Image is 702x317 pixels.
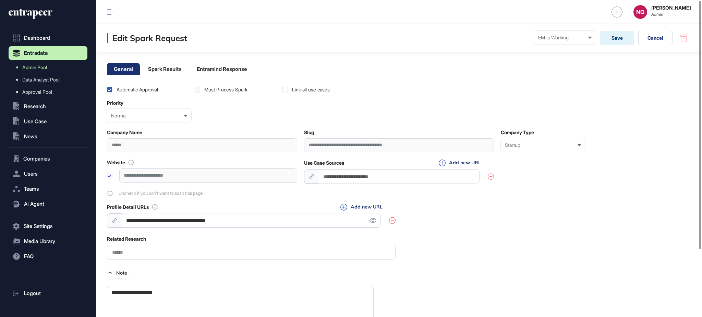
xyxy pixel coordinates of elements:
[9,197,87,211] button: AI Agent
[24,50,48,56] span: Entradata
[190,63,254,75] li: Entramind Response
[24,104,46,109] span: Research
[9,152,87,166] button: Companies
[538,35,592,40] div: EM is Working
[111,113,187,118] div: Normal
[12,74,87,86] a: Data Analyst Pool
[24,186,39,192] span: Teams
[24,239,55,244] span: Media Library
[22,77,60,83] span: Data Analyst Pool
[9,219,87,233] button: Site Settings
[600,31,634,45] button: Save
[107,33,187,43] h3: Edit Spark Request
[304,160,344,166] label: Use Case Sources
[107,236,146,242] label: Related Research
[24,119,47,124] span: Use Case
[23,156,50,162] span: Companies
[107,63,140,75] li: General
[107,204,149,210] label: Profile Detail URLs
[117,86,158,93] div: Automatic Approval
[12,86,87,98] a: Approval Pool
[505,142,581,148] div: Startup
[107,130,142,135] label: Company Name
[12,61,87,74] a: Admin Pool
[437,159,483,167] button: Add new URL
[24,254,34,259] span: FAQ
[633,5,647,19] button: NO
[292,86,330,93] div: Link all use cases
[24,35,50,41] span: Dashboard
[304,130,314,135] label: Slug
[107,267,129,279] div: Note
[24,224,53,229] span: Site Settings
[501,130,534,135] label: Company Type
[22,65,47,70] span: Admin Pool
[9,100,87,113] button: Research
[651,12,691,17] span: Admin
[9,31,87,45] a: Dashboard
[9,167,87,181] button: Users
[9,287,87,300] a: Logout
[24,171,38,177] span: Users
[24,201,44,207] span: AI Agent
[22,89,52,95] span: Approval Pool
[9,130,87,143] button: News
[24,134,37,139] span: News
[638,31,673,45] button: Cancel
[9,115,87,128] button: Use Case
[107,160,125,165] label: Website
[141,63,189,75] li: Spark Results
[9,46,87,60] button: Entradata
[9,234,87,248] button: Media Library
[338,203,385,211] button: Add new URL
[9,182,87,196] button: Teams
[9,250,87,263] button: FAQ
[204,86,247,93] div: Must Process Spark
[24,291,41,296] span: Logout
[107,100,123,106] label: Priority
[119,191,204,196] span: Uncheck if you don't want to scan this page.
[651,5,691,11] strong: [PERSON_NAME]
